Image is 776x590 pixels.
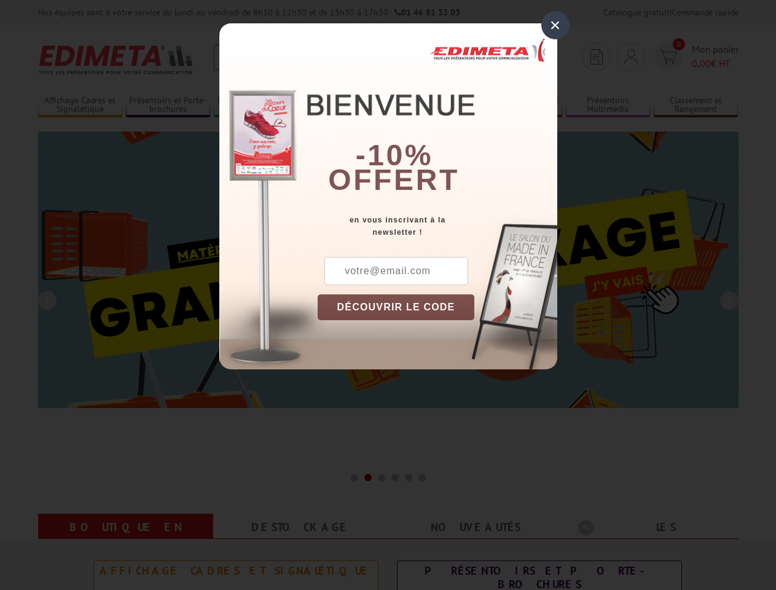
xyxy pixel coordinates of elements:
div: × [541,11,570,39]
input: votre@email.com [324,257,468,285]
b: -10% [356,139,433,171]
div: en vous inscrivant à la newsletter ! [318,214,557,238]
button: DÉCOUVRIR LE CODE [318,294,475,320]
font: offert [328,163,460,196]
